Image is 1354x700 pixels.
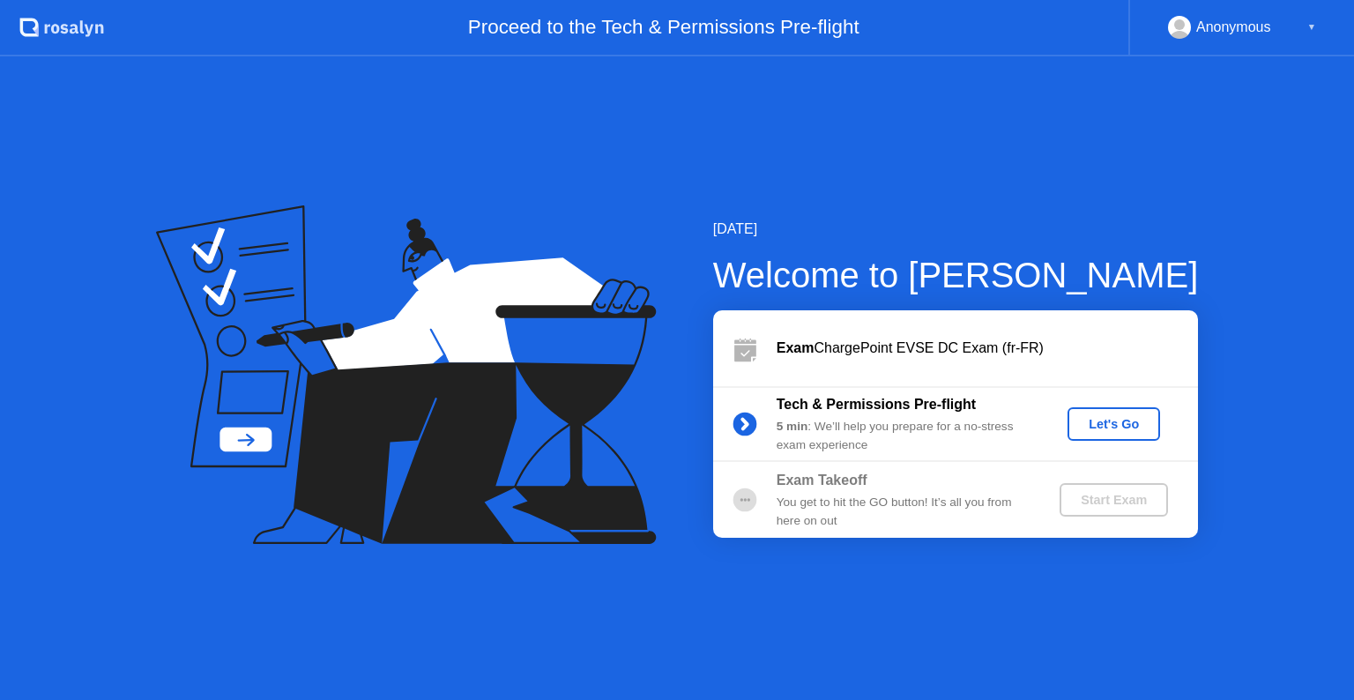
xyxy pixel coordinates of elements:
div: Start Exam [1067,493,1161,507]
b: Exam Takeoff [777,473,867,488]
div: ▼ [1307,16,1316,39]
div: [DATE] [713,219,1199,240]
div: Welcome to [PERSON_NAME] [713,249,1199,302]
b: 5 min [777,420,808,433]
div: You get to hit the GO button! It’s all you from here on out [777,494,1030,530]
button: Start Exam [1060,483,1168,517]
button: Let's Go [1068,407,1160,441]
b: Exam [777,340,815,355]
b: Tech & Permissions Pre-flight [777,397,976,412]
div: Let's Go [1075,417,1153,431]
div: ChargePoint EVSE DC Exam (fr-FR) [777,338,1198,359]
div: : We’ll help you prepare for a no-stress exam experience [777,418,1030,454]
div: Anonymous [1196,16,1271,39]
